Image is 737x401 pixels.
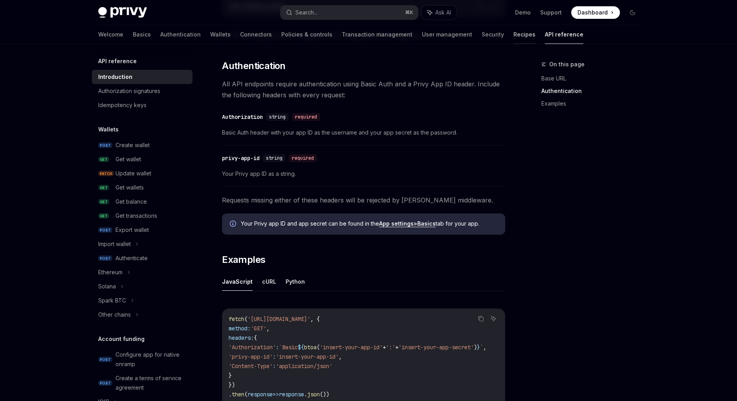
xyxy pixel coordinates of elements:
[417,220,436,227] strong: Basics
[98,125,119,134] h5: Wallets
[286,272,305,291] button: Python
[474,344,477,351] span: )
[383,344,386,351] span: +
[229,372,232,379] span: }
[273,391,279,398] span: =>
[230,221,238,228] svg: Info
[92,251,192,265] a: POSTAuthenticate
[98,25,123,44] a: Welcome
[298,344,304,351] span: ${
[398,344,474,351] span: 'insert-your-app-secret'
[540,9,562,16] a: Support
[422,5,456,20] button: Ask AI
[222,154,260,162] div: privy-app-id
[229,325,251,332] span: method:
[92,84,192,98] a: Authorization signatures
[229,381,235,388] span: })
[222,253,265,266] span: Examples
[379,220,436,227] a: App settings>Basics
[273,353,276,360] span: :
[577,9,608,16] span: Dashboard
[98,57,137,66] h5: API reference
[98,185,109,191] span: GET
[279,344,298,351] span: `Basic
[98,86,160,96] div: Authorization signatures
[92,371,192,395] a: POSTCreate a terms of service agreement
[210,25,231,44] a: Wallets
[98,227,112,233] span: POST
[515,9,531,16] a: Demo
[244,315,247,323] span: (
[98,310,131,319] div: Other chains
[98,357,112,363] span: POST
[229,344,276,351] span: 'Authorization'
[98,142,112,148] span: POST
[92,166,192,180] a: PATCHUpdate wallet
[240,25,272,44] a: Connectors
[98,199,109,205] span: GET
[545,25,583,44] a: API reference
[92,195,192,209] a: GETGet balance
[92,348,192,371] a: POSTConfigure app for native onramp
[241,220,497,228] span: Your Privy app ID and app secret can be found in the tab for your app.
[281,25,332,44] a: Policies & controls
[513,25,535,44] a: Recipes
[115,197,147,206] div: Get balance
[488,314,499,324] button: Ask AI
[626,6,639,19] button: Toggle dark mode
[222,113,263,121] div: Authorization
[229,334,254,341] span: headers:
[476,314,486,324] button: Copy the contents from the code block
[222,60,286,72] span: Authentication
[98,239,131,249] div: Import wallet
[115,350,188,369] div: Configure app for native onramp
[342,25,412,44] a: Transaction management
[222,195,505,206] span: Requests missing either of these headers will be rejected by [PERSON_NAME] middleware.
[115,374,188,392] div: Create a terms of service agreement
[276,344,279,351] span: :
[276,363,332,370] span: 'application/json'
[304,391,307,398] span: .
[98,72,132,82] div: Introduction
[386,344,395,351] span: ':'
[289,154,317,162] div: required
[232,391,244,398] span: then
[115,211,157,221] div: Get transactions
[133,25,151,44] a: Basics
[276,353,339,360] span: 'insert-your-app-id'
[254,334,257,341] span: {
[247,315,310,323] span: '[URL][DOMAIN_NAME]'
[98,380,112,386] span: POST
[320,344,383,351] span: 'insert-your-app-id'
[262,272,276,291] button: cURL
[244,391,247,398] span: (
[115,225,149,235] div: Export wallet
[98,100,147,110] div: Idempotency keys
[251,325,266,332] span: 'GET'
[98,334,145,344] h5: Account funding
[549,60,585,69] span: On this page
[422,25,472,44] a: User management
[98,255,112,261] span: POST
[222,169,505,179] span: Your Privy app ID as a string.
[266,325,269,332] span: ,
[405,9,413,16] span: ⌘ K
[266,155,282,161] span: string
[273,363,276,370] span: :
[229,391,232,398] span: .
[98,296,126,305] div: Spark BTC
[541,72,645,85] a: Base URL
[229,363,273,370] span: 'Content-Type'
[92,209,192,223] a: GETGet transactions
[92,98,192,112] a: Idempotency keys
[480,344,483,351] span: `
[317,344,320,351] span: (
[92,70,192,84] a: Introduction
[98,213,109,219] span: GET
[280,5,418,20] button: Search...⌘K
[98,268,123,277] div: Ethereum
[98,7,147,18] img: dark logo
[483,344,486,351] span: ,
[310,315,320,323] span: , {
[395,344,398,351] span: +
